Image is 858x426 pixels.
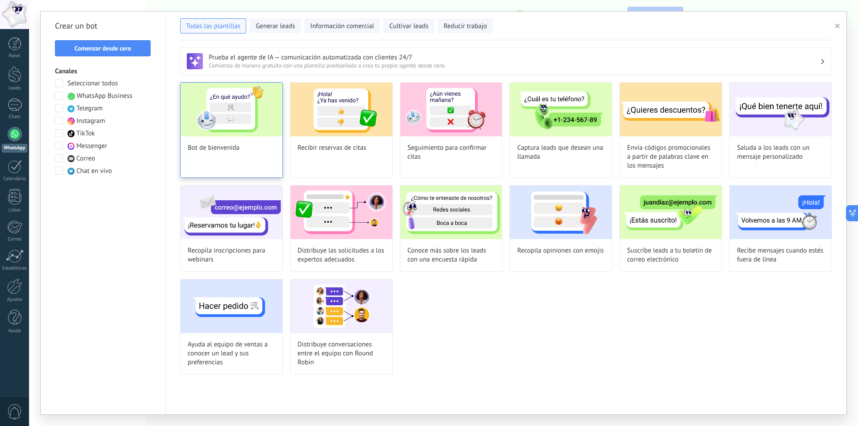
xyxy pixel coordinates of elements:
span: Cultivar leads [389,22,428,31]
span: Reducir trabajo [444,22,487,31]
span: Comienza de manera gratuita con una plantilla prediseñada o crea tu propio agente desde cero. [209,62,820,69]
button: Comenzar desde cero [55,40,151,56]
img: Recibir reservas de citas [290,83,392,136]
span: Distribuye conversaciones entre el equipo con Round Robin [298,340,385,367]
div: Correo [2,236,28,242]
img: Captura leads que desean una llamada [510,83,612,136]
span: Recibe mensajes cuando estés fuera de línea [737,246,824,264]
span: Recopila opiniones con emojis [517,246,604,255]
span: Messenger [76,142,107,151]
div: Estadísticas [2,266,28,271]
span: Comenzar desde cero [75,45,131,51]
button: Cultivar leads [383,18,434,34]
img: Distribuye las solicitudes a los expertos adecuados [290,186,392,239]
img: Envía códigos promocionales a partir de palabras clave en los mensajes [620,83,722,136]
span: Seleccionar todos [67,79,118,88]
span: Bot de bienvenida [188,143,240,152]
span: Instagram [76,117,105,126]
span: Saluda a los leads con un mensaje personalizado [737,143,824,161]
span: Correo [76,154,95,163]
img: Seguimiento para confirmar citas [400,83,502,136]
span: Todas las plantillas [186,22,240,31]
button: Generar leads [250,18,301,34]
div: WhatsApp [2,144,27,152]
img: Recopila opiniones con emojis [510,186,612,239]
img: Bot de bienvenida [181,83,282,136]
button: Todas las plantillas [180,18,246,34]
span: Recopila inscripciones para webinars [188,246,275,264]
img: Recopila inscripciones para webinars [181,186,282,239]
div: Chats [2,114,28,120]
h3: Prueba el agente de IA — comunicación automatizada con clientes 24/7 [209,53,820,62]
span: Conoce más sobre los leads con una encuesta rápida [408,246,495,264]
div: Leads [2,85,28,91]
span: Envía códigos promocionales a partir de palabras clave en los mensajes [627,143,715,170]
button: Reducir trabajo [438,18,493,34]
img: Saluda a los leads con un mensaje personalizado [730,83,832,136]
div: Calendario [2,176,28,182]
span: Captura leads que desean una llamada [517,143,605,161]
button: Información comercial [304,18,380,34]
span: Ayuda al equipo de ventas a conocer un lead y sus preferencias [188,340,275,367]
img: Conoce más sobre los leads con una encuesta rápida [400,186,502,239]
span: Chat en vivo [76,167,112,176]
span: WhatsApp Business [77,92,132,101]
span: Seguimiento para confirmar citas [408,143,495,161]
img: Distribuye conversaciones entre el equipo con Round Robin [290,279,392,333]
span: Recibir reservas de citas [298,143,366,152]
span: Generar leads [256,22,295,31]
img: Recibe mensajes cuando estés fuera de línea [730,186,832,239]
h3: Canales [55,67,151,76]
div: Listas [2,207,28,213]
span: TikTok [76,129,95,138]
img: Suscribe leads a tu boletín de correo electrónico [620,186,722,239]
span: Telegram [76,104,103,113]
span: Distribuye las solicitudes a los expertos adecuados [298,246,385,264]
div: Panel [2,53,28,59]
h2: Crear un bot [55,19,151,33]
div: Ayuda [2,328,28,334]
img: Ayuda al equipo de ventas a conocer un lead y sus preferencias [181,279,282,333]
div: Ajustes [2,297,28,303]
span: Suscribe leads a tu boletín de correo electrónico [627,246,715,264]
span: Información comercial [310,22,374,31]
